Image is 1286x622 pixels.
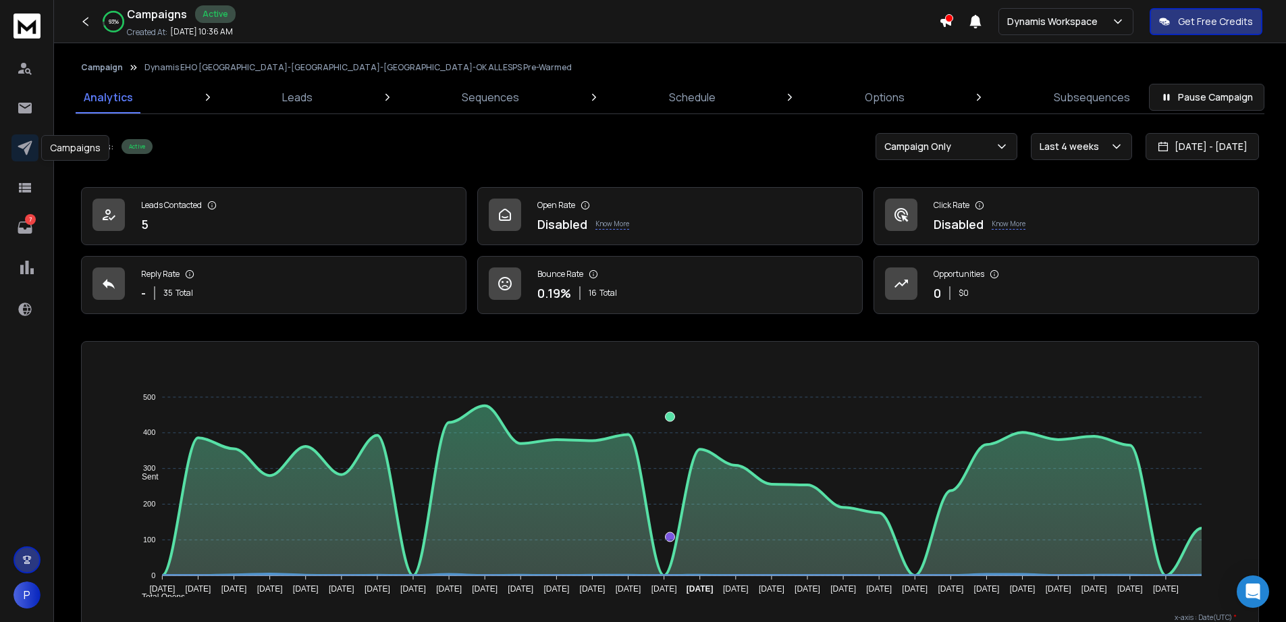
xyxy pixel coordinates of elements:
p: Sequences [462,89,519,105]
p: 7 [25,214,36,225]
tspan: [DATE] [651,584,677,594]
tspan: [DATE] [616,584,641,594]
p: Open Rate [537,200,575,211]
p: $ 0 [959,288,969,299]
tspan: [DATE] [580,584,606,594]
tspan: [DATE] [1010,584,1036,594]
button: Get Free Credits [1150,8,1262,35]
tspan: [DATE] [1117,584,1143,594]
tspan: 400 [143,429,155,437]
tspan: [DATE] [902,584,928,594]
p: Created At: [127,27,167,38]
p: Leads [282,89,313,105]
tspan: [DATE] [1153,584,1179,594]
a: Analytics [76,81,141,113]
tspan: [DATE] [472,584,498,594]
a: Bounce Rate0.19%16Total [477,256,863,314]
a: Open RateDisabledKnow More [477,187,863,245]
span: Total [176,288,193,299]
tspan: [DATE] [257,584,283,594]
tspan: 200 [143,500,155,508]
p: 0 [934,284,941,303]
button: P [14,581,41,608]
span: Total [599,288,617,299]
p: 93 % [109,18,119,26]
p: Options [865,89,905,105]
a: Schedule [661,81,724,113]
p: Dynamis Workspace [1007,15,1103,28]
p: Subsequences [1054,89,1130,105]
tspan: [DATE] [687,584,714,594]
span: Sent [132,472,159,482]
p: Campaign Only [884,140,957,153]
tspan: 300 [143,464,155,472]
div: Open Intercom Messenger [1237,575,1269,608]
tspan: [DATE] [1046,584,1071,594]
div: Active [122,139,153,154]
p: [DATE] 10:36 AM [170,26,233,37]
tspan: [DATE] [938,584,963,594]
a: Subsequences [1046,81,1138,113]
tspan: [DATE] [1081,584,1107,594]
tspan: [DATE] [795,584,820,594]
img: logo [14,14,41,38]
a: Click RateDisabledKnow More [874,187,1259,245]
a: Sequences [454,81,527,113]
p: 0.19 % [537,284,571,303]
button: Campaign [81,62,123,73]
span: 35 [163,288,173,299]
tspan: [DATE] [508,584,533,594]
p: Know More [595,219,629,230]
tspan: [DATE] [149,584,175,594]
p: Reply Rate [141,269,180,280]
tspan: [DATE] [830,584,856,594]
span: Total Opens [132,592,185,602]
div: Campaigns [41,135,109,161]
tspan: 0 [151,571,155,579]
a: Opportunities0$0 [874,256,1259,314]
a: Options [857,81,913,113]
button: Pause Campaign [1149,84,1264,111]
p: Analytics [84,89,133,105]
div: Active [195,5,236,23]
button: [DATE] - [DATE] [1146,133,1259,160]
tspan: [DATE] [400,584,426,594]
tspan: [DATE] [723,584,749,594]
tspan: [DATE] [329,584,354,594]
p: Opportunities [934,269,984,280]
tspan: [DATE] [543,584,569,594]
p: Disabled [537,215,587,234]
p: Schedule [669,89,716,105]
p: Disabled [934,215,984,234]
tspan: [DATE] [221,584,247,594]
p: Click Rate [934,200,969,211]
p: 5 [141,215,149,234]
tspan: 100 [143,536,155,544]
p: - [141,284,146,303]
a: 7 [11,214,38,241]
p: Bounce Rate [537,269,583,280]
p: Last 4 weeks [1040,140,1104,153]
p: Get Free Credits [1178,15,1253,28]
tspan: [DATE] [186,584,211,594]
tspan: [DATE] [293,584,319,594]
a: Reply Rate-35Total [81,256,466,314]
a: Leads Contacted5 [81,187,466,245]
tspan: [DATE] [365,584,390,594]
tspan: [DATE] [759,584,784,594]
p: Leads Contacted [141,200,202,211]
a: Leads [274,81,321,113]
tspan: [DATE] [436,584,462,594]
tspan: [DATE] [866,584,892,594]
h1: Campaigns [127,6,187,22]
p: Know More [992,219,1025,230]
tspan: [DATE] [974,584,1000,594]
span: 16 [589,288,597,299]
p: Dynamis EHO [GEOGRAPHIC_DATA]-[GEOGRAPHIC_DATA]-[GEOGRAPHIC_DATA]-OK ALL ESPS Pre-Warmed [144,62,572,73]
tspan: 500 [143,393,155,401]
